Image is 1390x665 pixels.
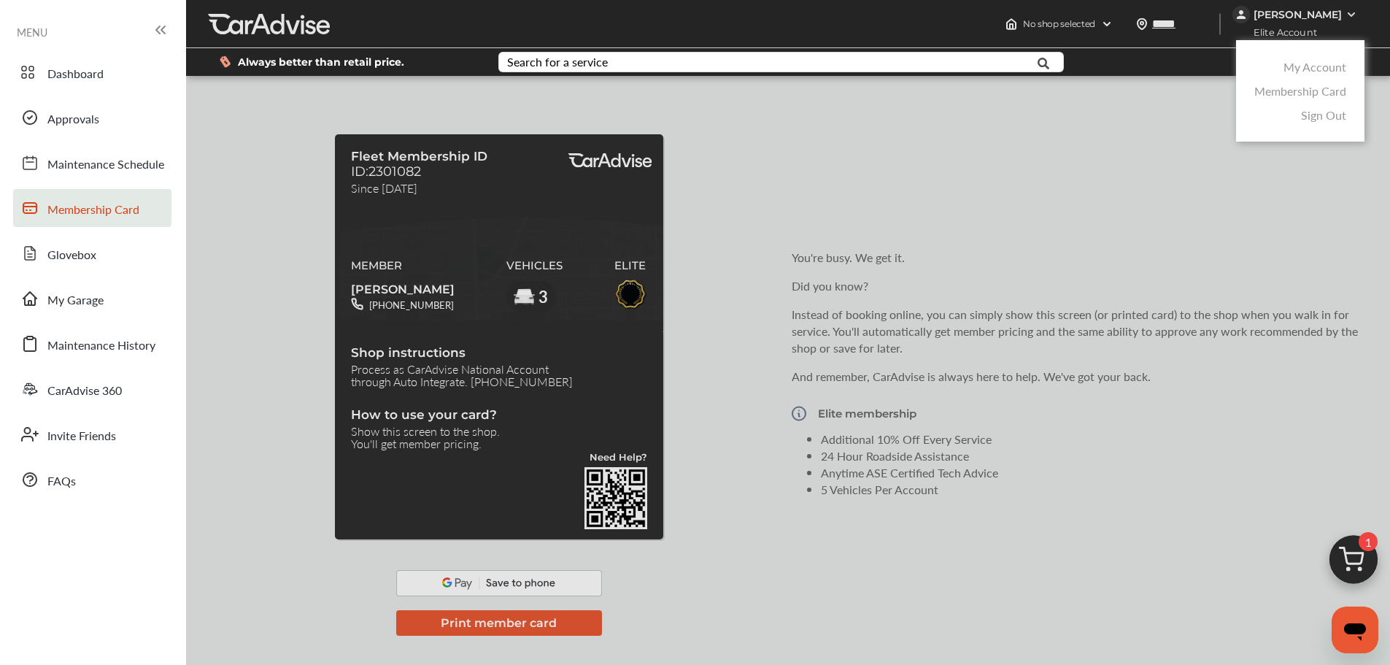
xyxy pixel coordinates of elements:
span: FAQs [47,472,76,491]
span: Maintenance Schedule [47,155,164,174]
a: Dashboard [13,53,171,91]
a: FAQs [13,461,171,499]
a: Maintenance Schedule [13,144,171,182]
iframe: Button to launch messaging window [1332,607,1378,653]
a: CarAdvise 360 [13,370,171,408]
img: cart_icon.3d0951e8.svg [1318,528,1389,599]
img: dollor_label_vector.a70140d1.svg [220,55,231,68]
a: Membership Card [1254,82,1346,99]
a: Invite Friends [13,415,171,453]
span: Always better than retail price. [238,57,404,67]
span: Glovebox [47,246,96,265]
a: My Account [1283,58,1346,75]
a: Approvals [13,99,171,137]
span: Dashboard [47,65,104,84]
a: Membership Card [13,189,171,227]
a: My Garage [13,280,171,318]
span: Approvals [47,110,99,129]
a: Glovebox [13,234,171,272]
div: Search for a service [507,56,608,68]
a: Sign Out [1301,107,1346,123]
span: 1 [1359,532,1378,551]
span: Invite Friends [47,427,116,446]
span: My Garage [47,291,104,310]
span: CarAdvise 360 [47,382,122,401]
span: MENU [17,26,47,38]
span: Maintenance History [47,337,155,355]
a: Maintenance History [13,325,171,363]
span: Membership Card [47,201,139,220]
